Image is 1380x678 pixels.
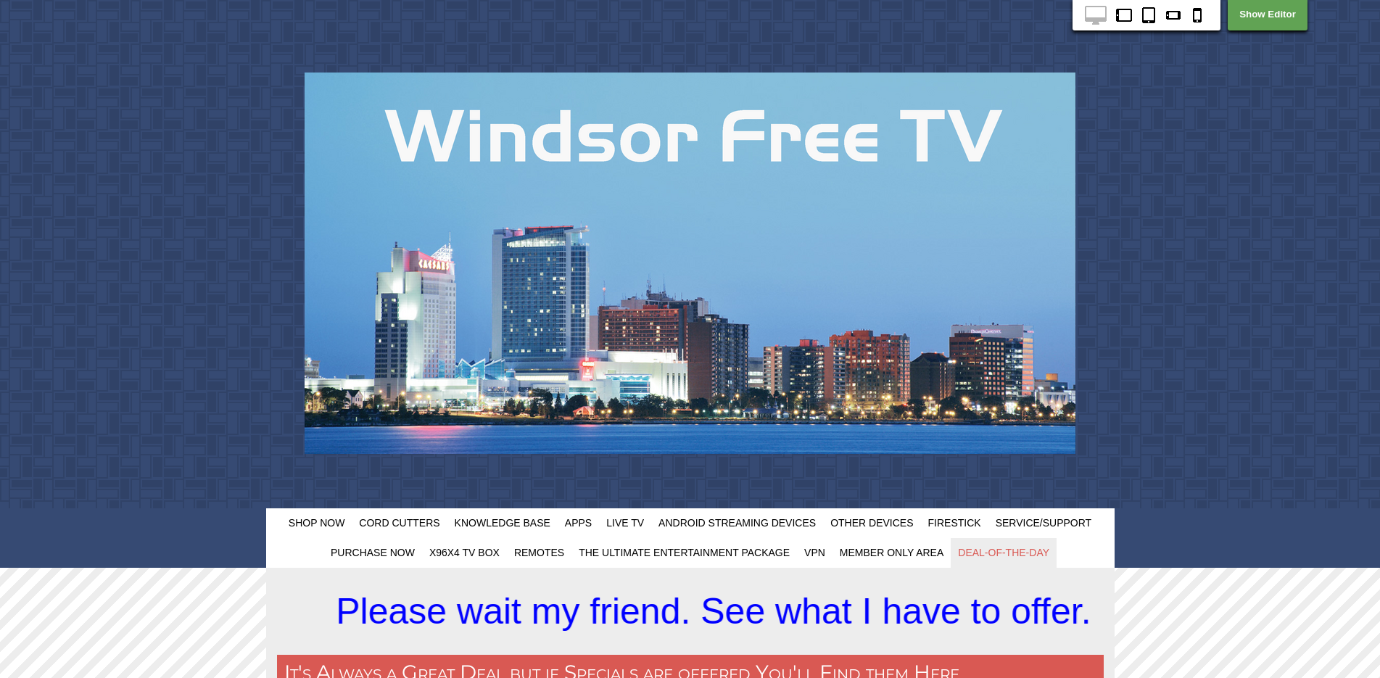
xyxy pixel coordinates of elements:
span: FireStick [928,517,981,529]
img: icon-phone.png [1186,6,1208,25]
a: Cord Cutters [352,508,447,538]
span: Knowledge Base [455,517,550,529]
a: Shop Now [281,508,352,538]
marquee: Please wait my friend. See what I have to offer. [277,582,1104,640]
img: header photo [305,73,1075,454]
span: Deal-Of-The-Day [958,547,1049,558]
a: Remotes [507,538,571,568]
span: Android Streaming Devices [658,517,816,529]
a: X96X4 TV Box [422,538,507,568]
img: icon-desktop.png [1085,6,1107,25]
a: Other Devices [823,508,920,538]
a: Knowledge Base [447,508,558,538]
span: Remotes [514,547,564,558]
a: VPN [797,538,832,568]
a: Deal-Of-The-Day [951,538,1057,568]
span: Cord Cutters [359,517,439,529]
span: Apps [565,517,592,529]
a: FireStick [921,508,988,538]
span: Service/Support [996,517,1092,529]
span: Purchase Now [331,547,415,558]
img: icon-tabletside.png [1113,6,1135,25]
img: icon-phoneside.png [1162,6,1184,25]
a: Live TV [599,508,651,538]
a: The Ultimate Entertainment Package [571,538,797,568]
span: Other Devices [830,517,913,529]
img: icon-tablet.png [1138,6,1160,25]
a: Member Only Area [832,538,951,568]
span: VPN [804,547,825,558]
span: Live TV [606,517,644,529]
iframe: chat widget [1249,536,1380,678]
span: Shop Now [289,517,345,529]
span: The Ultimate Entertainment Package [579,547,790,558]
a: Purchase Now [323,538,422,568]
a: Android Streaming Devices [651,508,823,538]
a: Service/Support [988,508,1099,538]
span: Member Only Area [840,547,943,558]
a: Apps [558,508,599,538]
span: X96X4 TV Box [429,547,500,558]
